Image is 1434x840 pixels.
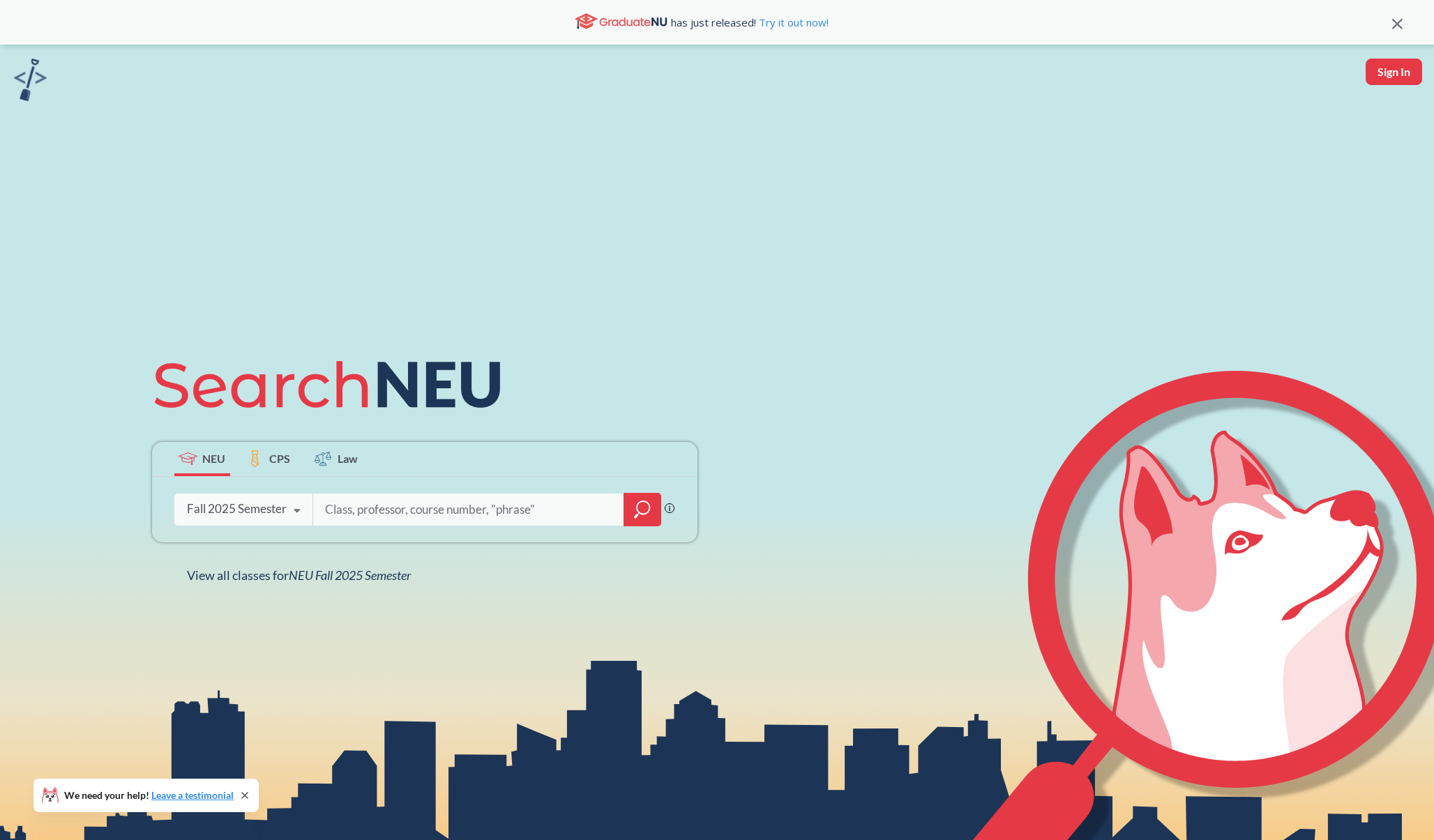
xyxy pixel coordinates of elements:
a: Try it out now! [756,15,829,29]
svg: magnifying glass [634,500,651,519]
span: has just released! [671,15,829,30]
a: Leave a testimonial [151,789,234,801]
span: NEU [202,450,225,466]
span: CPS [269,450,290,466]
button: Sign In [1366,59,1422,85]
span: View all classes for [187,567,411,583]
div: magnifying glass [624,493,661,526]
img: sandbox logo [14,59,47,101]
a: sandbox logo [14,59,47,105]
span: We need your help! [64,791,234,800]
div: Fall 2025 Semester [187,501,287,517]
span: Law [338,450,358,466]
span: NEU Fall 2025 Semester [289,567,411,583]
input: Class, professor, course number, "phrase" [324,495,614,524]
